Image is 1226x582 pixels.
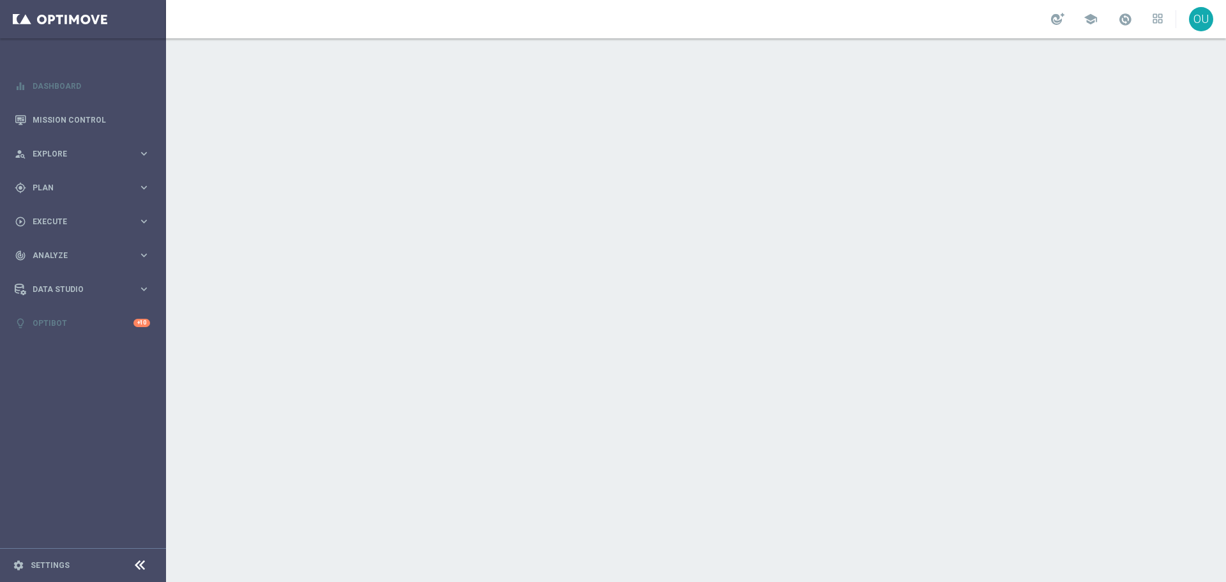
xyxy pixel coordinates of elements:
span: Analyze [33,252,138,259]
div: Analyze [15,250,138,261]
a: Dashboard [33,69,150,103]
button: Data Studio keyboard_arrow_right [14,284,151,295]
button: track_changes Analyze keyboard_arrow_right [14,250,151,261]
button: lightbulb Optibot +10 [14,318,151,328]
a: Settings [31,562,70,569]
button: Mission Control [14,115,151,125]
button: play_circle_outline Execute keyboard_arrow_right [14,217,151,227]
div: +10 [133,319,150,327]
div: Plan [15,182,138,194]
span: school [1084,12,1098,26]
div: Execute [15,216,138,227]
div: Dashboard [15,69,150,103]
span: Plan [33,184,138,192]
div: Mission Control [15,103,150,137]
i: equalizer [15,80,26,92]
i: settings [13,560,24,571]
button: gps_fixed Plan keyboard_arrow_right [14,183,151,193]
button: equalizer Dashboard [14,81,151,91]
i: gps_fixed [15,182,26,194]
i: keyboard_arrow_right [138,148,150,160]
div: Data Studio [15,284,138,295]
div: Optibot [15,306,150,340]
i: keyboard_arrow_right [138,249,150,261]
i: keyboard_arrow_right [138,283,150,295]
div: OU [1189,7,1213,31]
div: Explore [15,148,138,160]
span: Data Studio [33,286,138,293]
button: person_search Explore keyboard_arrow_right [14,149,151,159]
span: Explore [33,150,138,158]
span: Execute [33,218,138,226]
i: track_changes [15,250,26,261]
i: lightbulb [15,318,26,329]
i: keyboard_arrow_right [138,215,150,227]
a: Optibot [33,306,133,340]
i: play_circle_outline [15,216,26,227]
i: keyboard_arrow_right [138,181,150,194]
a: Mission Control [33,103,150,137]
i: person_search [15,148,26,160]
